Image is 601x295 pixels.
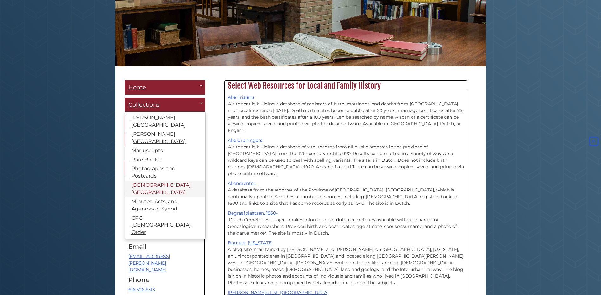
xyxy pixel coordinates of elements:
a: Alle Groningers [228,137,262,143]
a: CRC [DEMOGRAPHIC_DATA] Order [125,214,205,237]
a: Alle Frisians [228,94,254,100]
a: Rare Books [125,155,205,165]
span: Home [128,84,146,91]
h2: Select Web Resources for Local and Family History [225,81,467,91]
span: Collections [128,101,160,108]
p: 'Dutch Cemeteries' project makes infornation of dutch cemeteries available without charge for Gen... [228,210,464,236]
a: 616.526.6313 [128,287,155,292]
a: Allendrenten [228,180,256,186]
a: [PERSON_NAME][GEOGRAPHIC_DATA] [125,113,205,130]
h4: Phone [128,276,201,283]
p: A site that is building a database of vital records from all public archives in the province of [... [228,137,464,177]
a: Borculo, [US_STATE] [228,240,273,246]
a: Home [125,80,205,95]
a: Photographs and Postcards [125,164,205,181]
a: Manuscripts [125,146,205,155]
a: Minutes, Acts, and Agendas of Synod [125,197,205,214]
a: [DEMOGRAPHIC_DATA][GEOGRAPHIC_DATA] [125,181,205,197]
p: A site that is building a database of registers of birth, marriages, and deaths from [GEOGRAPHIC_... [228,94,464,134]
h4: Email [128,243,201,250]
a: Back to Top [588,138,599,144]
a: [EMAIL_ADDRESS][PERSON_NAME][DOMAIN_NAME] [128,254,170,273]
p: A database from the archives of the Province of [GEOGRAPHIC_DATA], [GEOGRAPHIC_DATA], which is co... [228,180,464,207]
a: Collections [125,98,205,112]
p: A blog site, maintained by [PERSON_NAME] and [PERSON_NAME], on [GEOGRAPHIC_DATA], [US_STATE], an ... [228,240,464,286]
a: Begraafplaatsen, 1850- [228,210,278,216]
a: [PERSON_NAME][GEOGRAPHIC_DATA] [125,130,205,146]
